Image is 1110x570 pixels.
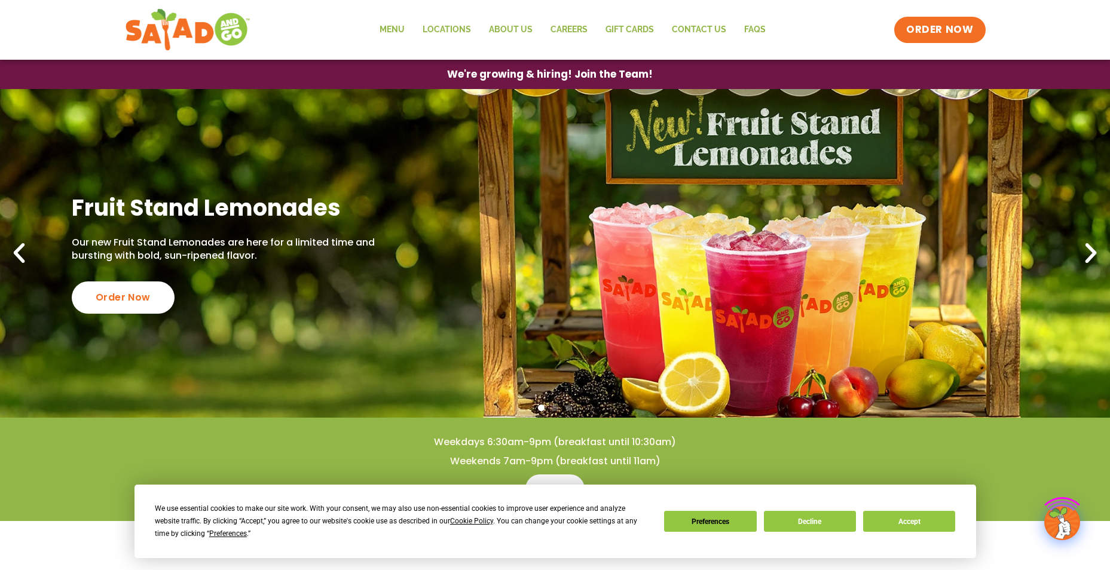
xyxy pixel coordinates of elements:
[663,16,735,44] a: Contact Us
[664,511,756,532] button: Preferences
[565,404,572,411] span: Go to slide 3
[429,60,671,88] a: We're growing & hiring! Join the Team!
[6,240,32,266] div: Previous slide
[597,16,663,44] a: GIFT CARDS
[735,16,775,44] a: FAQs
[894,17,985,43] a: ORDER NOW
[447,69,653,79] span: We're growing & hiring! Join the Team!
[24,436,1086,449] h4: Weekdays 6:30am-9pm (breakfast until 10:30am)
[134,485,976,558] div: Cookie Consent Prompt
[209,529,247,538] span: Preferences
[72,281,175,314] div: Order Now
[414,16,480,44] a: Locations
[863,511,955,532] button: Accept
[906,23,973,37] span: ORDER NOW
[525,474,585,503] a: Menu
[371,16,775,44] nav: Menu
[542,16,597,44] a: Careers
[540,482,570,496] span: Menu
[764,511,856,532] button: Decline
[371,16,414,44] a: Menu
[450,517,493,525] span: Cookie Policy
[72,236,414,263] p: Our new Fruit Stand Lemonades are here for a limited time and bursting with bold, sun-ripened fla...
[155,502,650,540] div: We use essential cookies to make our site work. With your consent, we may also use non-essential ...
[552,404,558,411] span: Go to slide 2
[538,404,545,411] span: Go to slide 1
[1078,240,1104,266] div: Next slide
[72,193,414,222] h2: Fruit Stand Lemonades
[24,455,1086,468] h4: Weekends 7am-9pm (breakfast until 11am)
[480,16,542,44] a: About Us
[125,6,251,54] img: new-SAG-logo-768×292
